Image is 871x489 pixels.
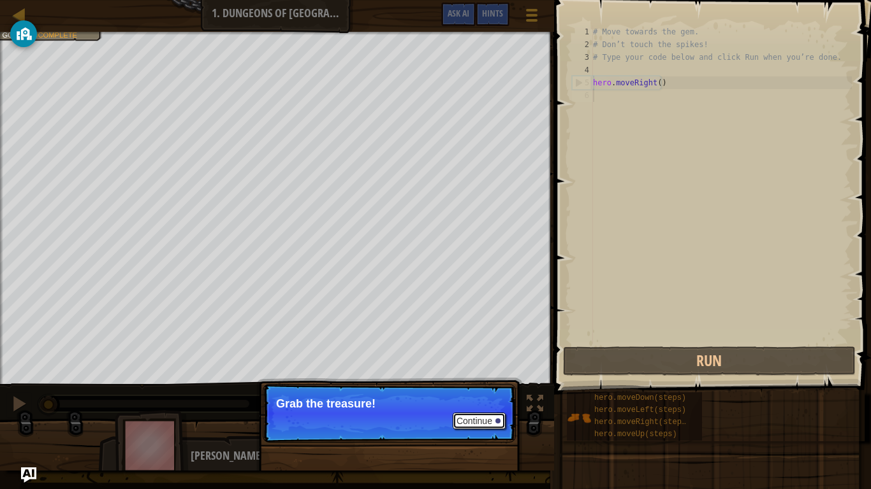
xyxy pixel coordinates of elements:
[448,7,469,19] span: Ask AI
[594,406,686,415] span: hero.moveLeft(steps)
[21,467,36,483] button: Ask AI
[594,393,686,402] span: hero.moveDown(steps)
[572,64,593,76] div: 4
[482,7,503,19] span: Hints
[563,346,856,376] button: Run
[572,89,593,102] div: 6
[594,418,691,427] span: hero.moveRight(steps)
[441,3,476,26] button: Ask AI
[453,413,506,429] button: Continue
[567,406,591,430] img: portrait.png
[572,38,593,51] div: 2
[572,25,593,38] div: 1
[594,430,677,439] span: hero.moveUp(steps)
[276,397,502,410] p: Grab the treasure!
[573,76,593,89] div: 5
[10,20,37,47] button: GoGuardian Privacy Information
[572,51,593,64] div: 3
[516,3,548,32] button: Show game menu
